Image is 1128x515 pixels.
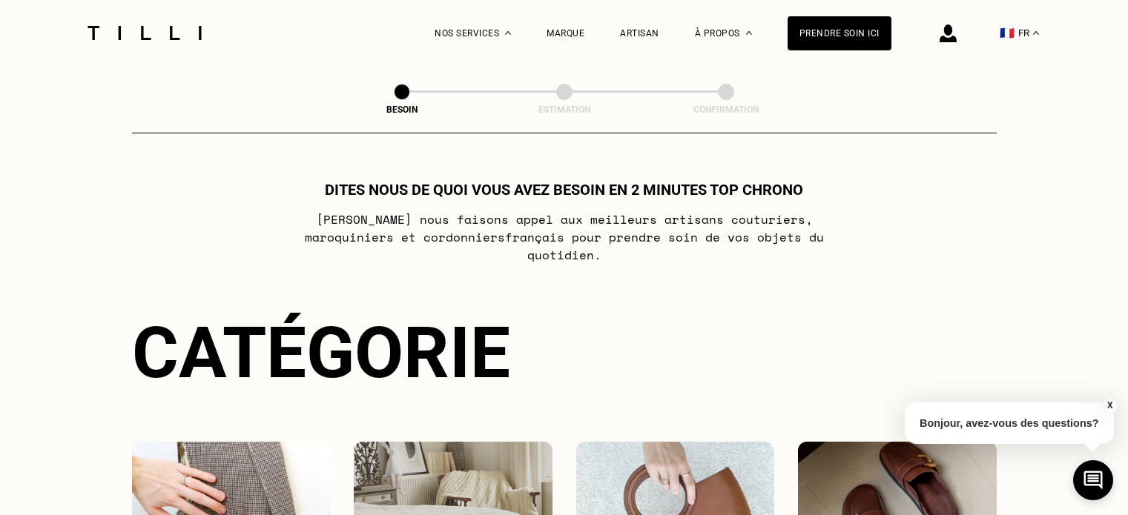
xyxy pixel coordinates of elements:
img: Menu déroulant à propos [746,31,752,35]
img: icône connexion [940,24,957,42]
a: Artisan [620,28,659,39]
img: Logo du service de couturière Tilli [82,26,207,40]
div: Catégorie [132,311,997,394]
a: Marque [547,28,584,39]
div: Besoin [328,104,476,115]
p: Bonjour, avez-vous des questions? [905,402,1114,444]
div: Confirmation [652,104,800,115]
p: [PERSON_NAME] nous faisons appel aux meilleurs artisans couturiers , maroquiniers et cordonniers ... [270,210,858,264]
div: Estimation [490,104,639,115]
span: 🇫🇷 [1000,26,1015,40]
img: menu déroulant [1033,31,1039,35]
button: X [1102,397,1117,413]
a: Prendre soin ici [788,16,891,50]
h1: Dites nous de quoi vous avez besoin en 2 minutes top chrono [325,181,803,199]
img: Menu déroulant [505,31,511,35]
